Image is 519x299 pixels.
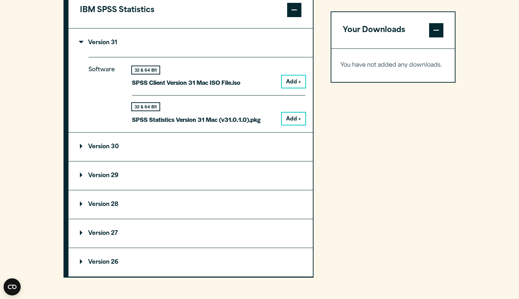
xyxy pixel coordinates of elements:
div: Your Downloads [331,48,455,82]
button: Open CMP widget [4,278,21,295]
summary: Version 30 [68,133,313,161]
button: Your Downloads [331,12,455,48]
summary: Version 27 [68,219,313,248]
summary: Version 31 [68,29,313,57]
p: You have not added any downloads. [340,60,446,71]
p: Version 31 [80,40,117,46]
p: Software [88,65,121,119]
summary: Version 28 [68,190,313,219]
p: SPSS Statistics Version 31 Mac (v31.0.1.0).pkg [132,114,261,125]
div: 32 & 64 Bit [132,103,159,110]
p: Version 28 [80,202,118,207]
p: SPSS Client Version 31 Mac ISO File.iso [132,77,240,88]
p: Version 26 [80,259,118,265]
p: Version 29 [80,173,118,179]
button: Add + [282,113,305,125]
button: Add + [282,76,305,88]
summary: Version 29 [68,161,313,190]
div: IBM SPSS Statistics [68,28,313,277]
summary: Version 26 [68,248,313,277]
div: 32 & 64 Bit [132,66,159,74]
p: Version 27 [80,231,118,236]
p: Version 30 [80,144,119,150]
